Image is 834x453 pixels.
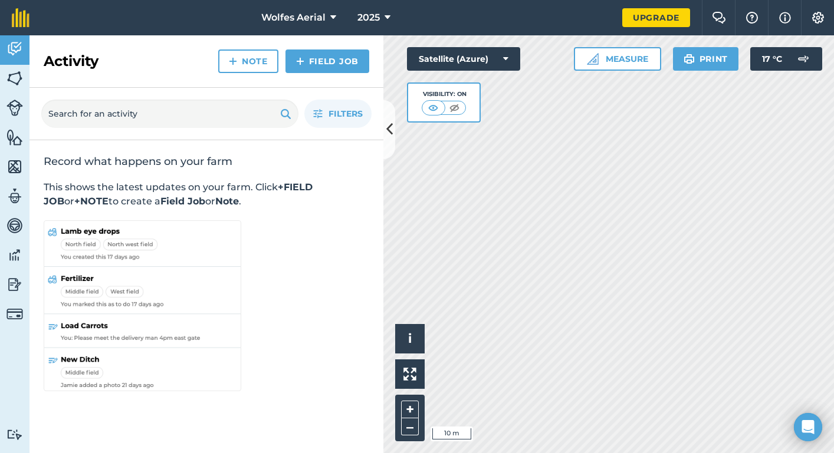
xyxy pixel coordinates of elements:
img: Four arrows, one pointing top left, one top right, one bottom right and the last bottom left [403,368,416,381]
button: – [401,418,419,435]
img: svg+xml;base64,PD94bWwgdmVyc2lvbj0iMS4wIiBlbmNvZGluZz0idXRmLTgiPz4KPCEtLSBHZW5lcmF0b3I6IEFkb2JlIE... [6,306,23,322]
div: Open Intercom Messenger [794,413,822,441]
strong: Note [215,196,239,207]
span: 17 ° C [762,47,782,71]
img: A cog icon [811,12,825,24]
img: svg+xml;base64,PHN2ZyB4bWxucz0iaHR0cDovL3d3dy53My5vcmcvMjAwMC9zdmciIHdpZHRoPSIxNyIgaGVpZ2h0PSIxNy... [779,11,791,25]
span: Filters [329,107,363,120]
span: 2025 [357,11,380,25]
img: A question mark icon [745,12,759,24]
h2: Record what happens on your farm [44,154,369,168]
a: Field Job [285,49,369,73]
button: Filters [304,100,372,128]
strong: Field Job [160,196,205,207]
h2: Activity [44,52,98,71]
img: svg+xml;base64,PHN2ZyB4bWxucz0iaHR0cDovL3d3dy53My5vcmcvMjAwMC9zdmciIHdpZHRoPSIxNCIgaGVpZ2h0PSIyNC... [229,54,237,68]
span: i [408,331,412,346]
div: Visibility: On [422,90,467,99]
strong: +NOTE [74,196,109,207]
img: svg+xml;base64,PHN2ZyB4bWxucz0iaHR0cDovL3d3dy53My5vcmcvMjAwMC9zdmciIHdpZHRoPSI1MCIgaGVpZ2h0PSI0MC... [426,102,441,114]
a: Upgrade [622,8,690,27]
img: svg+xml;base64,PD94bWwgdmVyc2lvbj0iMS4wIiBlbmNvZGluZz0idXRmLTgiPz4KPCEtLSBHZW5lcmF0b3I6IEFkb2JlIE... [6,100,23,116]
button: Print [673,47,739,71]
button: Measure [574,47,661,71]
img: svg+xml;base64,PD94bWwgdmVyc2lvbj0iMS4wIiBlbmNvZGluZz0idXRmLTgiPz4KPCEtLSBHZW5lcmF0b3I6IEFkb2JlIE... [6,217,23,234]
p: This shows the latest updates on your farm. Click or to create a or . [44,180,369,209]
img: Two speech bubbles overlapping with the left bubble in the forefront [712,12,726,24]
img: svg+xml;base64,PD94bWwgdmVyc2lvbj0iMS4wIiBlbmNvZGluZz0idXRmLTgiPz4KPCEtLSBHZW5lcmF0b3I6IEFkb2JlIE... [792,47,815,71]
button: Satellite (Azure) [407,47,520,71]
img: svg+xml;base64,PD94bWwgdmVyc2lvbj0iMS4wIiBlbmNvZGluZz0idXRmLTgiPz4KPCEtLSBHZW5lcmF0b3I6IEFkb2JlIE... [6,40,23,58]
button: i [395,324,425,353]
img: svg+xml;base64,PHN2ZyB4bWxucz0iaHR0cDovL3d3dy53My5vcmcvMjAwMC9zdmciIHdpZHRoPSI1NiIgaGVpZ2h0PSI2MC... [6,70,23,87]
img: fieldmargin Logo [12,8,29,27]
img: svg+xml;base64,PHN2ZyB4bWxucz0iaHR0cDovL3d3dy53My5vcmcvMjAwMC9zdmciIHdpZHRoPSI1NiIgaGVpZ2h0PSI2MC... [6,128,23,146]
img: svg+xml;base64,PD94bWwgdmVyc2lvbj0iMS4wIiBlbmNvZGluZz0idXRmLTgiPz4KPCEtLSBHZW5lcmF0b3I6IEFkb2JlIE... [6,187,23,205]
button: 17 °C [750,47,822,71]
img: svg+xml;base64,PD94bWwgdmVyc2lvbj0iMS4wIiBlbmNvZGluZz0idXRmLTgiPz4KPCEtLSBHZW5lcmF0b3I6IEFkb2JlIE... [6,276,23,293]
img: svg+xml;base64,PHN2ZyB4bWxucz0iaHR0cDovL3d3dy53My5vcmcvMjAwMC9zdmciIHdpZHRoPSIxOSIgaGVpZ2h0PSIyNC... [280,107,291,121]
img: svg+xml;base64,PHN2ZyB4bWxucz0iaHR0cDovL3d3dy53My5vcmcvMjAwMC9zdmciIHdpZHRoPSI1NiIgaGVpZ2h0PSI2MC... [6,158,23,176]
button: + [401,401,419,418]
img: svg+xml;base64,PHN2ZyB4bWxucz0iaHR0cDovL3d3dy53My5vcmcvMjAwMC9zdmciIHdpZHRoPSIxNCIgaGVpZ2h0PSIyNC... [296,54,304,68]
img: svg+xml;base64,PD94bWwgdmVyc2lvbj0iMS4wIiBlbmNvZGluZz0idXRmLTgiPz4KPCEtLSBHZW5lcmF0b3I6IEFkb2JlIE... [6,429,23,440]
input: Search for an activity [41,100,298,128]
img: Ruler icon [587,53,599,65]
a: Note [218,49,278,73]
img: svg+xml;base64,PD94bWwgdmVyc2lvbj0iMS4wIiBlbmNvZGluZz0idXRmLTgiPz4KPCEtLSBHZW5lcmF0b3I6IEFkb2JlIE... [6,246,23,264]
span: Wolfes Aerial [261,11,326,25]
img: svg+xml;base64,PHN2ZyB4bWxucz0iaHR0cDovL3d3dy53My5vcmcvMjAwMC9zdmciIHdpZHRoPSIxOSIgaGVpZ2h0PSIyNC... [684,52,695,66]
img: svg+xml;base64,PHN2ZyB4bWxucz0iaHR0cDovL3d3dy53My5vcmcvMjAwMC9zdmciIHdpZHRoPSI1MCIgaGVpZ2h0PSI0MC... [447,102,462,114]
